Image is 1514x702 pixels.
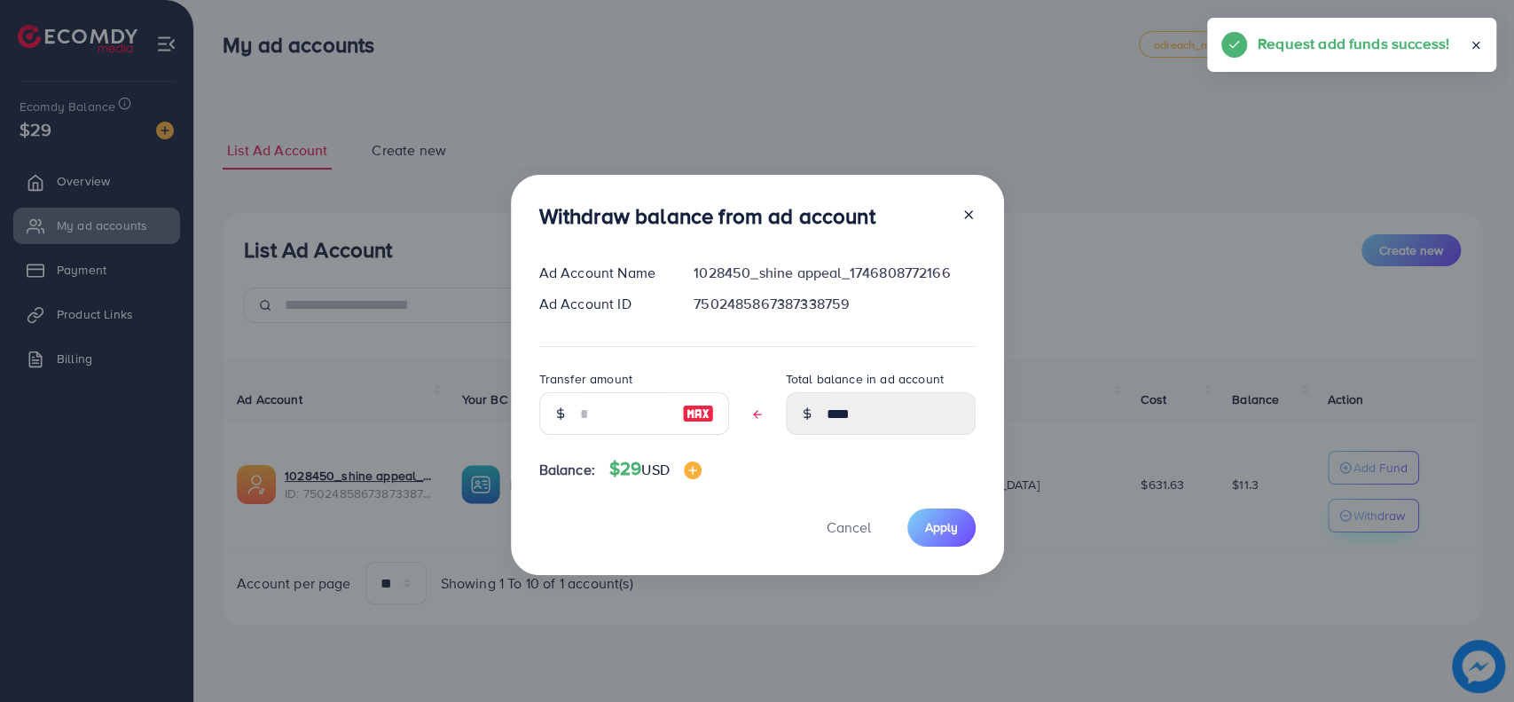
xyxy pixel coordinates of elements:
[786,370,944,388] label: Total balance in ad account
[679,263,989,283] div: 1028450_shine appeal_1746808772166
[684,461,702,479] img: image
[641,460,669,479] span: USD
[539,203,875,229] h3: Withdraw balance from ad account
[925,518,958,536] span: Apply
[804,509,893,547] button: Cancel
[525,294,680,314] div: Ad Account ID
[539,370,632,388] label: Transfer amount
[1258,32,1449,55] h5: Request add funds success!
[907,509,976,547] button: Apply
[609,458,702,480] h4: $29
[525,263,680,283] div: Ad Account Name
[679,294,989,314] div: 7502485867387338759
[539,460,595,480] span: Balance:
[827,517,871,537] span: Cancel
[682,403,714,424] img: image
